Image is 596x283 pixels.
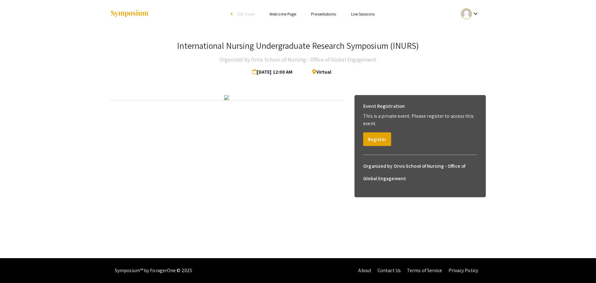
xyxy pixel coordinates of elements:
[5,255,26,278] iframe: Chat
[307,66,331,78] span: Virtual
[269,11,296,17] a: Welcome Page
[363,100,405,112] h6: Event Registration
[115,258,192,283] div: Symposium™ by ForagerOne © 2025
[252,66,295,78] span: [DATE] 12:00 AM
[363,132,391,146] button: Register
[454,7,486,21] button: Expand account dropdown
[311,11,336,17] a: Presentations
[449,267,478,274] a: Privacy Policy
[363,160,477,185] h6: Organized by Orvis School of Nursing - Office of Global Engagement
[377,267,401,274] a: Contact Us
[110,10,149,18] img: Symposium by ForagerOne
[363,112,477,127] p: This is a private event. Please register to access this event.
[224,95,229,100] img: a4d74a6e-8f74-4d37-8200-c09c9842853e.png
[407,267,442,274] a: Terms of Service
[220,53,376,66] h4: Organized by Orvis School of Nursing - Office of Global Engagement
[358,267,371,274] a: About
[231,12,234,16] div: arrow_back_ios
[351,11,375,17] a: Live Sessions
[237,11,255,17] span: Exit Event
[177,40,419,51] h3: International Nursing Undergraduate Research Symposium (INURS)
[472,10,479,17] mat-icon: Expand account dropdown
